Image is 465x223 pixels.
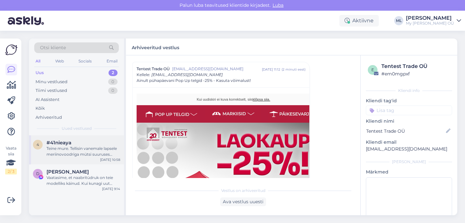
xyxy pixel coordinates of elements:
[36,105,45,112] div: Kõik
[151,72,223,77] span: [EMAIL_ADDRESS][DOMAIN_NAME]
[143,97,324,102] p: Kui uudiskiri ei kuva korrektselt, siis
[46,169,89,175] span: Doris Loid
[36,142,39,147] span: 4
[220,197,266,206] div: Ava vestlus uuesti
[339,15,379,27] div: Aktiivne
[366,128,445,135] input: Lisa nimi
[221,188,265,194] span: Vestlus on arhiveeritud
[366,146,452,152] p: [EMAIL_ADDRESS][DOMAIN_NAME]
[62,126,92,131] span: Uued vestlused
[34,57,42,65] div: All
[282,67,305,72] div: ( 2 minuti eest )
[371,67,374,72] span: e
[36,70,44,76] div: Uus
[46,146,120,157] div: Teine mure. Tellisin vanemale lapsele meriinovoodriga mütsi suuruses 53/55 [PERSON_NAME] jõudis [...
[172,66,262,72] span: [EMAIL_ADDRESS][DOMAIN_NAME]
[36,96,59,103] div: AI Assistent
[381,70,450,77] div: # em0mgpxf
[36,114,62,121] div: Arhiveeritud
[366,118,452,125] p: Kliendi nimi
[253,97,270,101] a: klõpsa siia.
[271,2,285,8] span: Luba
[5,145,17,174] div: Vaata siia
[100,157,120,162] div: [DATE] 10:58
[108,70,118,76] div: 2
[137,78,251,84] span: Ainult pühapäevani Pop Up telgid -25% - Kasuta võimalust!
[132,42,179,51] label: Arhiveeritud vestlus
[366,159,452,165] div: [PERSON_NAME]
[108,87,118,94] div: 0
[406,16,454,21] div: [PERSON_NAME]
[406,16,461,26] a: [PERSON_NAME]My [PERSON_NAME] OÜ
[105,57,119,65] div: Email
[137,72,150,77] span: Kellele :
[46,140,71,146] span: #41nieaya
[137,66,170,72] span: Tentest Trade OÜ
[366,169,452,175] p: Märkmed
[36,171,39,176] span: D
[262,67,280,72] div: [DATE] 11:12
[366,139,452,146] p: Kliendi email
[108,79,118,85] div: 0
[406,21,454,26] div: My [PERSON_NAME] OÜ
[54,57,65,65] div: Web
[46,175,120,186] div: Vaatasime, et naabritüdruk on teie modelliks käinud. Kui kunagi uut modelli otsite, siis mul üks ...
[36,87,67,94] div: Tiimi vestlused
[366,88,452,94] div: Kliendi info
[40,44,66,51] span: Otsi kliente
[102,186,120,191] div: [DATE] 9:14
[381,62,450,70] div: Tentest Trade OÜ
[394,16,403,25] div: ML
[36,79,67,85] div: Minu vestlused
[5,169,17,174] div: 2 / 3
[77,57,93,65] div: Socials
[366,106,452,115] input: Lisa tag
[5,44,17,56] img: Askly Logo
[366,97,452,104] p: Kliendi tag'id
